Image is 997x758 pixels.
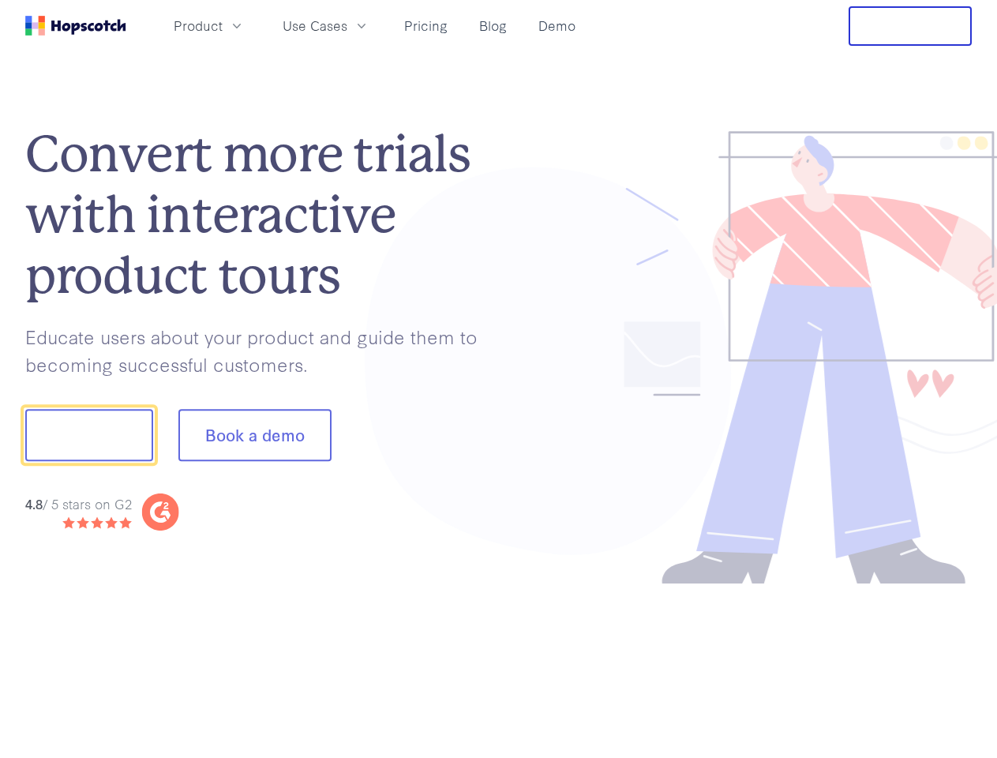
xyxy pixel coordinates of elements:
[178,410,332,462] button: Book a demo
[174,16,223,36] span: Product
[273,13,379,39] button: Use Cases
[25,16,126,36] a: Home
[398,13,454,39] a: Pricing
[164,13,254,39] button: Product
[25,124,499,306] h1: Convert more trials with interactive product tours
[25,410,153,462] button: Show me!
[25,494,132,514] div: / 5 stars on G2
[25,323,499,377] p: Educate users about your product and guide them to becoming successful customers.
[25,494,43,512] strong: 4.8
[283,16,347,36] span: Use Cases
[532,13,582,39] a: Demo
[849,6,972,46] button: Free Trial
[473,13,513,39] a: Blog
